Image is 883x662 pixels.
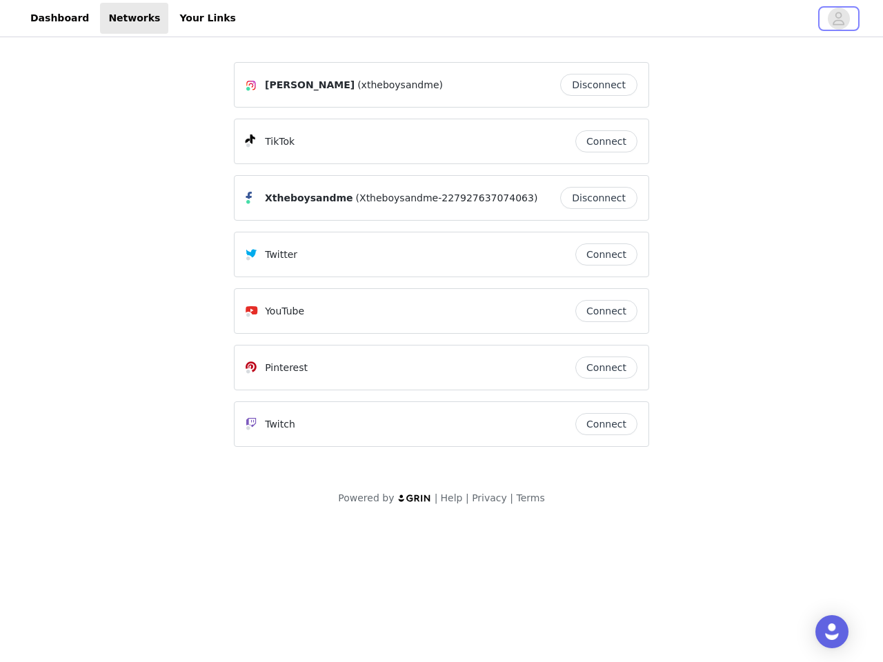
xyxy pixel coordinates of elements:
[265,191,353,205] span: Xtheboysandme
[265,417,295,432] p: Twitch
[356,191,538,205] span: (Xtheboysandme-227927637074063)
[397,494,432,503] img: logo
[466,492,469,503] span: |
[22,3,97,34] a: Dashboard
[338,492,394,503] span: Powered by
[510,492,513,503] span: |
[560,74,637,96] button: Disconnect
[435,492,438,503] span: |
[100,3,168,34] a: Networks
[472,492,507,503] a: Privacy
[265,361,308,375] p: Pinterest
[560,187,637,209] button: Disconnect
[265,304,304,319] p: YouTube
[815,615,849,648] div: Open Intercom Messenger
[265,78,355,92] span: [PERSON_NAME]
[246,80,257,91] img: Instagram Icon
[357,78,443,92] span: (xtheboysandme)
[575,300,637,322] button: Connect
[441,492,463,503] a: Help
[575,357,637,379] button: Connect
[575,413,637,435] button: Connect
[516,492,544,503] a: Terms
[171,3,244,34] a: Your Links
[832,8,845,30] div: avatar
[575,130,637,152] button: Connect
[575,243,637,265] button: Connect
[265,248,297,262] p: Twitter
[265,134,295,149] p: TikTok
